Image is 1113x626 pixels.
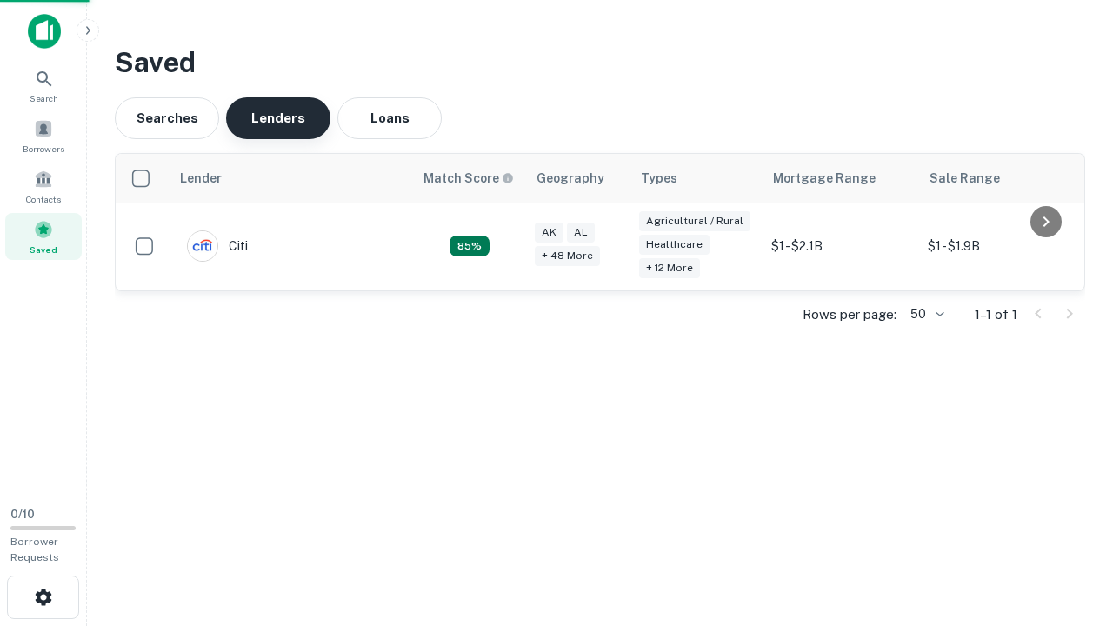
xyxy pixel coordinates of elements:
[226,97,330,139] button: Lenders
[773,168,876,189] div: Mortgage Range
[180,168,222,189] div: Lender
[23,142,64,156] span: Borrowers
[639,211,750,231] div: Agricultural / Rural
[30,91,58,105] span: Search
[115,42,1085,83] h3: Saved
[115,97,219,139] button: Searches
[535,223,563,243] div: AK
[337,97,442,139] button: Loans
[930,168,1000,189] div: Sale Range
[28,14,61,49] img: capitalize-icon.png
[763,203,919,290] td: $1 - $2.1B
[5,62,82,109] a: Search
[423,169,514,188] div: Capitalize uses an advanced AI algorithm to match your search with the best lender. The match sco...
[975,304,1017,325] p: 1–1 of 1
[919,154,1076,203] th: Sale Range
[170,154,413,203] th: Lender
[187,230,248,262] div: Citi
[188,231,217,261] img: picture
[903,302,947,327] div: 50
[10,508,35,521] span: 0 / 10
[630,154,763,203] th: Types
[803,304,896,325] p: Rows per page:
[919,203,1076,290] td: $1 - $1.9B
[567,223,595,243] div: AL
[5,112,82,159] a: Borrowers
[30,243,57,256] span: Saved
[639,258,700,278] div: + 12 more
[641,168,677,189] div: Types
[526,154,630,203] th: Geography
[1026,487,1113,570] iframe: Chat Widget
[5,163,82,210] a: Contacts
[26,192,61,206] span: Contacts
[450,236,490,256] div: Capitalize uses an advanced AI algorithm to match your search with the best lender. The match sco...
[535,246,600,266] div: + 48 more
[5,213,82,260] a: Saved
[423,169,510,188] h6: Match Score
[763,154,919,203] th: Mortgage Range
[639,235,710,255] div: Healthcare
[537,168,604,189] div: Geography
[413,154,526,203] th: Capitalize uses an advanced AI algorithm to match your search with the best lender. The match sco...
[10,536,59,563] span: Borrower Requests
